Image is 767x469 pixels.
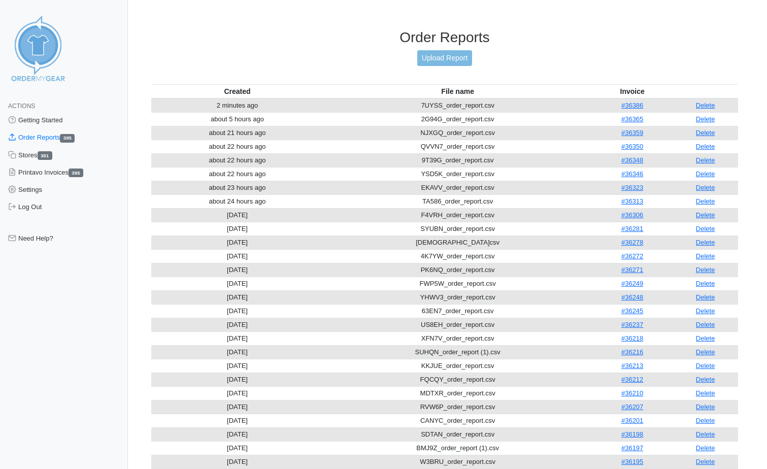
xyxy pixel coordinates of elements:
[323,84,592,98] th: File name
[696,252,715,260] a: Delete
[151,277,323,290] td: [DATE]
[696,307,715,315] a: Delete
[323,153,592,167] td: 9T39G_order_report.csv
[323,290,592,304] td: YHWV3_order_report.csv
[621,430,643,438] a: #36198
[323,112,592,126] td: 2G94G_order_report.csv
[696,143,715,150] a: Delete
[621,280,643,287] a: #36249
[323,400,592,414] td: RVW6P_order_report.csv
[621,458,643,465] a: #36195
[151,194,323,208] td: about 24 hours ago
[60,134,75,143] span: 395
[151,290,323,304] td: [DATE]
[151,208,323,222] td: [DATE]
[696,362,715,370] a: Delete
[323,140,592,153] td: QVVN7_order_report.csv
[323,194,592,208] td: TA586_order_report.csv
[323,181,592,194] td: EKAVV_order_report.csv
[696,321,715,328] a: Delete
[151,153,323,167] td: about 22 hours ago
[323,427,592,441] td: SDTAN_order_report.csv
[151,181,323,194] td: about 23 hours ago
[621,170,643,178] a: #36346
[151,386,323,400] td: [DATE]
[151,140,323,153] td: about 22 hours ago
[151,441,323,455] td: [DATE]
[151,112,323,126] td: about 5 hours ago
[151,414,323,427] td: [DATE]
[151,167,323,181] td: about 22 hours ago
[323,263,592,277] td: PK6NQ_order_report.csv
[621,115,643,123] a: #36365
[696,115,715,123] a: Delete
[323,441,592,455] td: BMJ9Z_order_report (1).csv
[621,362,643,370] a: #36213
[621,252,643,260] a: #36272
[69,169,83,177] span: 395
[621,129,643,137] a: #36359
[151,304,323,318] td: [DATE]
[323,222,592,236] td: SYUBN_order_report.csv
[696,170,715,178] a: Delete
[151,318,323,331] td: [DATE]
[696,239,715,246] a: Delete
[696,417,715,424] a: Delete
[621,102,643,109] a: #36386
[696,293,715,301] a: Delete
[151,345,323,359] td: [DATE]
[696,444,715,452] a: Delete
[696,184,715,191] a: Delete
[696,348,715,356] a: Delete
[323,414,592,427] td: CANYC_order_report.csv
[621,348,643,356] a: #36216
[151,263,323,277] td: [DATE]
[621,211,643,219] a: #36306
[151,400,323,414] td: [DATE]
[323,373,592,386] td: FQCQY_order_report.csv
[696,389,715,397] a: Delete
[151,455,323,468] td: [DATE]
[8,103,35,110] span: Actions
[621,266,643,274] a: #36271
[323,359,592,373] td: KKJUE_order_report.csv
[151,126,323,140] td: about 21 hours ago
[151,222,323,236] td: [DATE]
[621,225,643,232] a: #36281
[323,331,592,345] td: XFN7V_order_report.csv
[151,98,323,113] td: 2 minutes ago
[621,403,643,411] a: #36207
[323,167,592,181] td: YSD5K_order_report.csv
[621,239,643,246] a: #36278
[621,184,643,191] a: #36323
[323,208,592,222] td: F4VRH_order_report.csv
[323,455,592,468] td: W3BRU_order_report.csv
[696,403,715,411] a: Delete
[696,225,715,232] a: Delete
[621,307,643,315] a: #36245
[323,98,592,113] td: 7UYSS_order_report.csv
[151,236,323,249] td: [DATE]
[151,249,323,263] td: [DATE]
[621,293,643,301] a: #36248
[696,334,715,342] a: Delete
[151,359,323,373] td: [DATE]
[417,50,472,66] a: Upload Report
[323,345,592,359] td: SUHQN_order_report (1).csv
[621,143,643,150] a: #36350
[621,389,643,397] a: #36210
[151,373,323,386] td: [DATE]
[696,280,715,287] a: Delete
[323,236,592,249] td: [DEMOGRAPHIC_DATA]csv
[621,334,643,342] a: #36218
[696,430,715,438] a: Delete
[323,304,592,318] td: 63EN7_order_report.csv
[592,84,673,98] th: Invoice
[621,321,643,328] a: #36237
[621,376,643,383] a: #36212
[38,151,52,160] span: 381
[621,444,643,452] a: #36197
[151,29,738,46] h3: Order Reports
[323,126,592,140] td: NJXGQ_order_report.csv
[151,84,323,98] th: Created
